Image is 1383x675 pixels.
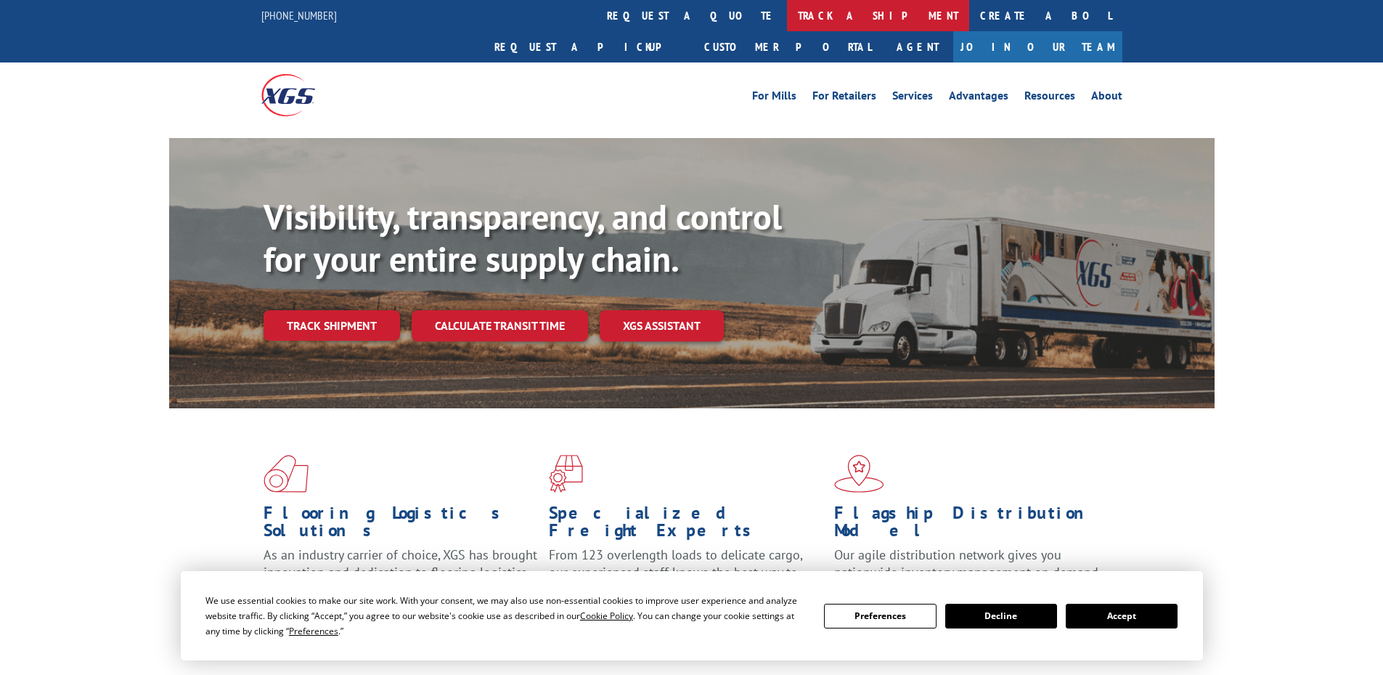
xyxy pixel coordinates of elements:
span: As an industry carrier of choice, XGS has brought innovation and dedication to flooring logistics... [264,546,537,598]
h1: Specialized Freight Experts [549,504,823,546]
img: xgs-icon-flagship-distribution-model-red [834,455,884,493]
b: Visibility, transparency, and control for your entire supply chain. [264,194,782,281]
p: From 123 overlength loads to delicate cargo, our experienced staff knows the best way to move you... [549,546,823,611]
div: Cookie Consent Prompt [181,571,1203,660]
a: For Mills [752,90,796,106]
span: Preferences [289,625,338,637]
img: xgs-icon-focused-on-flooring-red [549,455,583,493]
button: Decline [945,604,1057,628]
a: Join Our Team [953,31,1122,62]
a: Resources [1024,90,1075,106]
a: Agent [882,31,953,62]
a: Request a pickup [484,31,693,62]
a: About [1091,90,1122,106]
img: xgs-icon-total-supply-chain-intelligence-red [264,455,309,493]
a: Calculate transit time [412,310,588,341]
h1: Flagship Distribution Model [834,504,1109,546]
a: Customer Portal [693,31,882,62]
button: Accept [1066,604,1178,628]
button: Preferences [824,604,936,628]
span: Our agile distribution network gives you nationwide inventory management on demand. [834,546,1101,581]
a: Services [892,90,933,106]
a: Track shipment [264,310,400,341]
h1: Flooring Logistics Solutions [264,504,538,546]
div: We use essential cookies to make our site work. With your consent, we may also use non-essential ... [205,593,807,639]
a: For Retailers [812,90,876,106]
a: XGS ASSISTANT [600,310,724,341]
span: Cookie Policy [580,610,633,622]
a: [PHONE_NUMBER] [261,8,337,23]
a: Advantages [949,90,1008,106]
